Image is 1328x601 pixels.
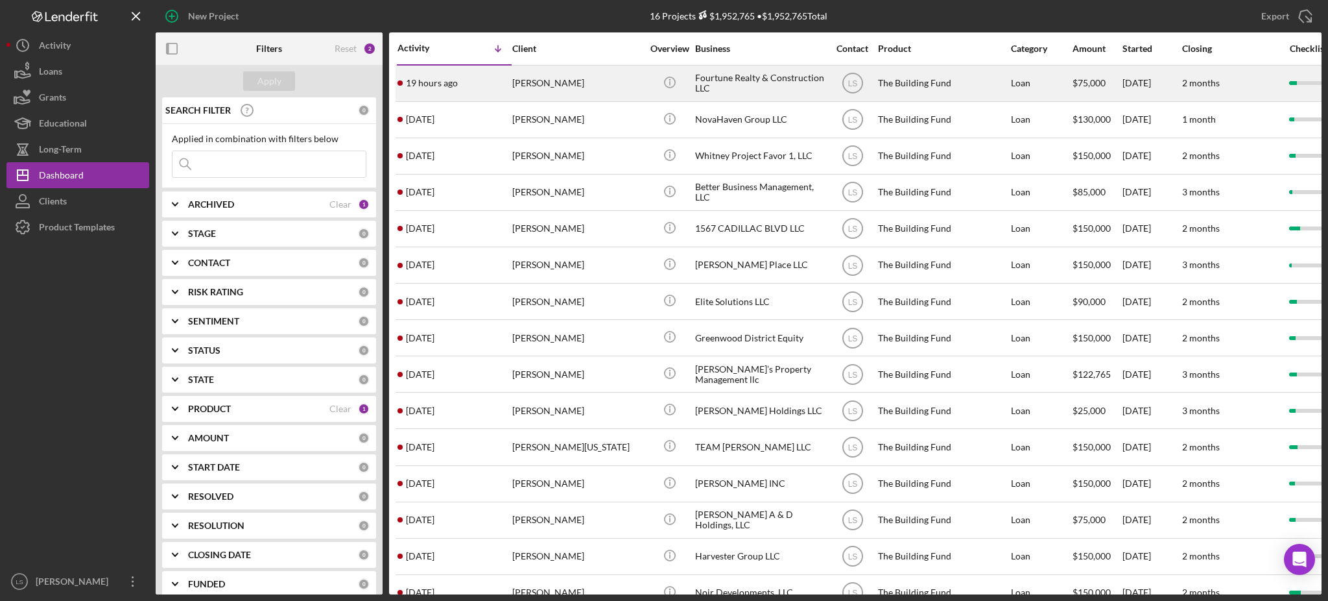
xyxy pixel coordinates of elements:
text: LS [848,334,857,343]
time: 2 months [1182,332,1220,343]
div: 0 [358,520,370,532]
div: 0 [358,578,370,590]
div: Better Business Management, LLC [695,175,825,210]
div: Elite Solutions LLC [695,284,825,319]
button: LS[PERSON_NAME] [6,569,149,595]
div: 0 [358,315,370,327]
div: [DATE] [1122,321,1181,355]
a: Loans [6,58,149,84]
div: [PERSON_NAME] [512,175,642,210]
div: [DATE] [1122,393,1181,428]
div: [PERSON_NAME] Holdings LLC [695,393,825,428]
div: NovaHaven Group LLC [695,103,825,137]
div: The Building Fund [878,430,1008,464]
text: LS [848,225,857,234]
text: LS [848,261,857,270]
time: 1 month [1182,114,1216,125]
div: Loan [1011,103,1071,137]
div: TEAM [PERSON_NAME] LLC [695,430,825,464]
text: LS [848,116,857,125]
div: [DATE] [1122,212,1181,246]
div: [PERSON_NAME] [512,503,642,537]
div: Client [512,43,642,54]
time: 2025-09-01 17:54 [406,260,434,270]
b: CONTACT [188,258,230,268]
text: LS [848,297,857,306]
time: 2 months [1182,587,1220,598]
button: Grants [6,84,149,110]
div: Business [695,43,825,54]
div: 1567 CADILLAC BLVD LLC [695,212,825,246]
div: Loan [1011,430,1071,464]
div: [PERSON_NAME] [512,357,642,391]
div: Activity [397,43,455,53]
b: STATUS [188,345,220,356]
div: [DATE] [1122,430,1181,464]
div: The Building Fund [878,212,1008,246]
b: FUNDED [188,579,225,589]
time: 2025-09-02 18:13 [406,223,434,234]
time: 2025-09-01 12:23 [406,297,434,307]
div: Contact [828,43,877,54]
div: Loan [1011,139,1071,173]
div: [PERSON_NAME] [512,212,642,246]
div: 0 [358,104,370,116]
div: Long-Term [39,136,82,166]
b: PRODUCT [188,404,231,414]
b: STAGE [188,228,216,239]
div: [PERSON_NAME] [512,248,642,282]
div: 0 [358,461,370,473]
div: [DATE] [1122,66,1181,101]
time: 2 months [1182,441,1220,452]
div: Applied in combination with filters below [172,134,366,144]
div: [PERSON_NAME] [32,569,117,598]
b: START DATE [188,462,240,472]
time: 2025-08-24 17:29 [406,587,434,598]
text: LS [16,578,23,585]
div: [PERSON_NAME] [512,139,642,173]
div: 0 [358,491,370,502]
text: LS [848,188,857,197]
div: 0 [358,549,370,561]
div: Closing [1182,43,1279,54]
div: [PERSON_NAME] A & D Holdings, LLC [695,503,825,537]
button: Clients [6,188,149,214]
span: $85,000 [1073,186,1106,197]
div: Loan [1011,467,1071,501]
span: $90,000 [1073,296,1106,307]
time: 2 months [1182,478,1220,489]
time: 2025-09-04 09:52 [406,114,434,125]
text: LS [848,552,857,561]
div: The Building Fund [878,503,1008,537]
div: Loan [1011,212,1071,246]
div: New Project [188,3,239,29]
div: 1 [358,403,370,415]
button: Product Templates [6,214,149,240]
span: $150,000 [1073,550,1111,561]
text: LS [848,443,857,452]
div: The Building Fund [878,284,1008,319]
div: 0 [358,228,370,239]
div: Reset [335,43,357,54]
div: [DATE] [1122,467,1181,501]
time: 2025-08-27 11:38 [406,442,434,452]
span: $122,765 [1073,369,1111,380]
text: LS [848,480,857,489]
div: Loan [1011,175,1071,210]
div: [PERSON_NAME] [512,467,642,501]
div: Product Templates [39,214,115,243]
div: The Building Fund [878,66,1008,101]
div: Apply [257,71,281,91]
button: Long-Term [6,136,149,162]
div: [PERSON_NAME] [512,393,642,428]
a: Dashboard [6,162,149,188]
b: Filters [256,43,282,54]
time: 2 months [1182,296,1220,307]
div: 2 [363,42,376,55]
div: The Building Fund [878,103,1008,137]
time: 2025-09-04 20:24 [406,78,458,88]
time: 3 months [1182,186,1220,197]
